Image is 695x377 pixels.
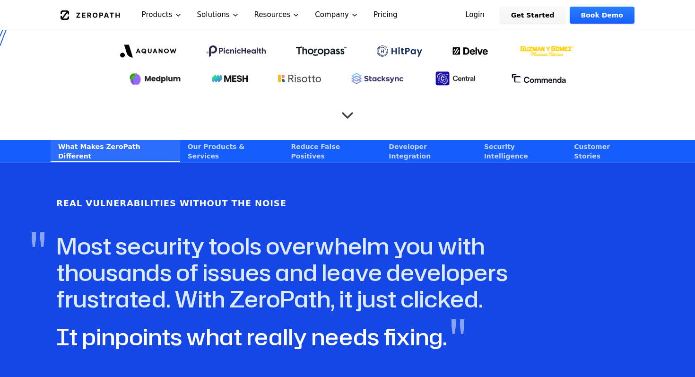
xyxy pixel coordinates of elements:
[338,102,357,121] button: Scroll to next section
[129,71,182,86] img: Medplum
[450,312,466,358] span: "
[454,7,496,24] a: Login
[519,40,575,62] img: GYG
[477,140,567,162] a: Security Intelligence
[56,197,287,210] h6: Real Vulnerabilities Without the Noise
[56,233,601,312] h4: Most security tools overwhelm you with thousands of issues and leave developers frustrated. With ...
[566,140,644,162] a: Customer Stories
[570,7,634,24] a: Book Demo
[30,225,46,271] span: "
[51,140,180,162] a: What Makes ZeroPath Different
[212,75,248,82] img: Mesh
[381,140,476,162] a: Developer Integration
[56,321,447,352] span: It pinpoints what really needs fixing.
[351,73,403,84] img: Stacksync
[434,70,481,87] img: Central
[500,7,566,24] a: Get Started
[283,140,381,162] a: Reduce False Positives
[180,140,284,162] a: Our Products & Services
[296,46,347,56] img: Thoropass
